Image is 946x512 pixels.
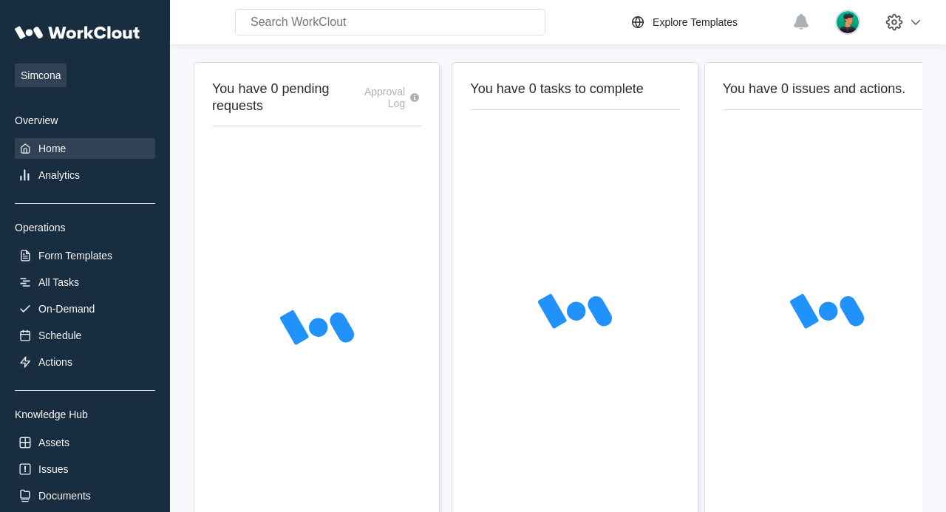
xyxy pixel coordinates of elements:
div: Issues [38,463,68,475]
img: user.png [835,10,860,35]
div: Analytics [38,169,80,181]
div: On-Demand [38,303,95,315]
div: Knowledge Hub [15,409,155,420]
div: Schedule [38,330,81,341]
div: Operations [15,222,155,233]
div: All Tasks [38,276,79,288]
span: Simcona [15,64,67,87]
div: Approval Log [355,86,405,109]
a: Home [15,138,155,159]
a: Documents [15,485,155,506]
a: Assets [15,432,155,453]
h2: You have 0 tasks to complete [470,81,679,98]
h2: You have 0 issues and actions. [723,81,932,98]
div: Assets [38,437,69,448]
a: Schedule [15,325,155,346]
a: On-Demand [15,298,155,319]
a: Form Templates [15,245,155,266]
a: Issues [15,459,155,479]
a: Explore Templates [629,13,785,31]
a: All Tasks [15,272,155,293]
a: Analytics [15,165,155,185]
a: Actions [15,352,155,372]
div: Explore Templates [653,16,738,28]
h2: You have 0 pending requests [212,81,355,114]
input: Search WorkClout [235,9,545,35]
div: Actions [38,356,72,368]
div: Home [38,143,66,154]
div: Overview [15,115,155,126]
div: Form Templates [38,250,112,262]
